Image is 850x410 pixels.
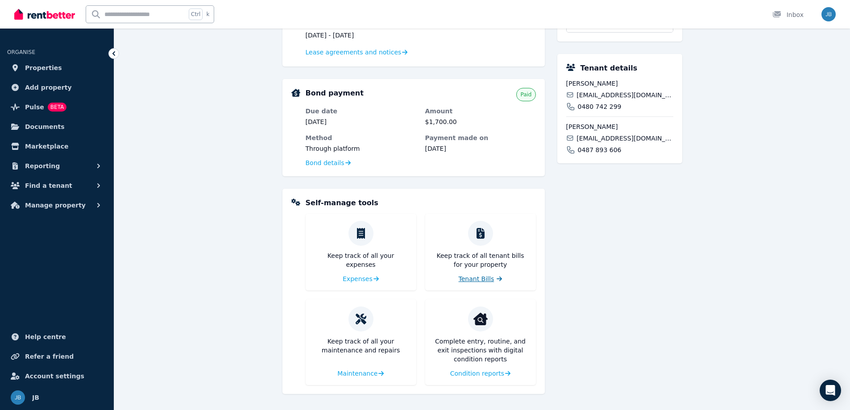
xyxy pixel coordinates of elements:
[11,390,25,405] img: JB
[425,117,536,126] dd: $1,700.00
[432,337,529,364] p: Complete entry, routine, and exit inspections with digital condition reports
[32,392,39,403] span: JB
[306,48,408,57] a: Lease agreements and notices
[291,89,300,97] img: Bond Details
[343,274,379,283] a: Expenses
[576,134,673,143] span: [EMAIL_ADDRESS][DOMAIN_NAME]
[25,62,62,73] span: Properties
[459,274,502,283] a: Tenant Bills
[306,48,402,57] span: Lease agreements and notices
[306,117,416,126] dd: [DATE]
[578,145,622,154] span: 0487 893 606
[578,102,622,111] span: 0480 742 299
[450,369,504,378] span: Condition reports
[306,144,416,153] dd: Through platform
[7,49,35,55] span: ORGANISE
[7,59,107,77] a: Properties
[580,63,638,74] h5: Tenant details
[7,118,107,136] a: Documents
[473,312,488,326] img: Condition reports
[566,79,673,88] span: [PERSON_NAME]
[343,274,373,283] span: Expenses
[306,158,344,167] span: Bond details
[306,107,416,116] dt: Due date
[425,107,536,116] dt: Amount
[306,31,416,40] dd: [DATE] - [DATE]
[7,157,107,175] button: Reporting
[7,367,107,385] a: Account settings
[7,137,107,155] a: Marketplace
[432,251,529,269] p: Keep track of all tenant bills for your property
[189,8,203,20] span: Ctrl
[206,11,209,18] span: k
[772,10,804,19] div: Inbox
[25,121,65,132] span: Documents
[25,200,86,211] span: Manage property
[425,133,536,142] dt: Payment made on
[7,196,107,214] button: Manage property
[48,103,66,112] span: BETA
[820,380,841,401] div: Open Intercom Messenger
[306,198,378,208] h5: Self-manage tools
[25,180,72,191] span: Find a tenant
[25,331,66,342] span: Help centre
[459,274,494,283] span: Tenant Bills
[306,133,416,142] dt: Method
[306,158,351,167] a: Bond details
[7,328,107,346] a: Help centre
[7,98,107,116] a: PulseBETA
[14,8,75,21] img: RentBetter
[25,371,84,381] span: Account settings
[25,102,44,112] span: Pulse
[821,7,836,21] img: JB
[25,141,68,152] span: Marketplace
[7,348,107,365] a: Refer a friend
[313,251,409,269] p: Keep track of all your expenses
[566,122,673,131] span: [PERSON_NAME]
[7,177,107,195] button: Find a tenant
[25,161,60,171] span: Reporting
[337,369,377,378] span: Maintenance
[25,82,72,93] span: Add property
[313,337,409,355] p: Keep track of all your maintenance and repairs
[425,144,536,153] dd: [DATE]
[306,88,364,99] h5: Bond payment
[450,369,511,378] a: Condition reports
[7,79,107,96] a: Add property
[337,369,384,378] a: Maintenance
[520,91,531,98] span: Paid
[576,91,673,99] span: [EMAIL_ADDRESS][DOMAIN_NAME]
[25,351,74,362] span: Refer a friend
